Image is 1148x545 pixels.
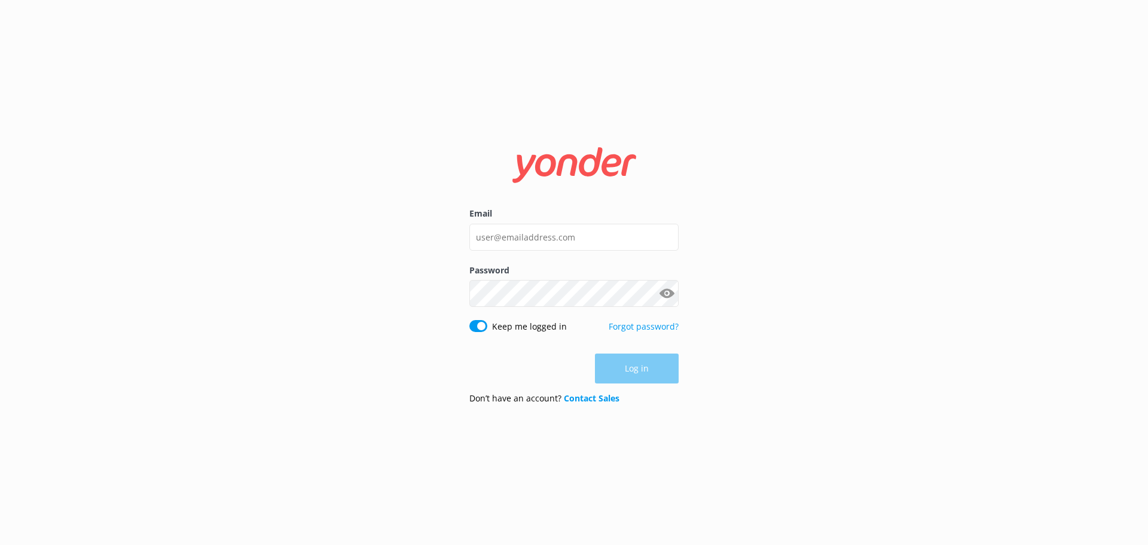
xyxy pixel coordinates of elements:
[609,321,679,332] a: Forgot password?
[564,392,619,404] a: Contact Sales
[469,207,679,220] label: Email
[469,264,679,277] label: Password
[469,224,679,251] input: user@emailaddress.com
[655,282,679,306] button: Show password
[469,392,619,405] p: Don’t have an account?
[492,320,567,333] label: Keep me logged in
